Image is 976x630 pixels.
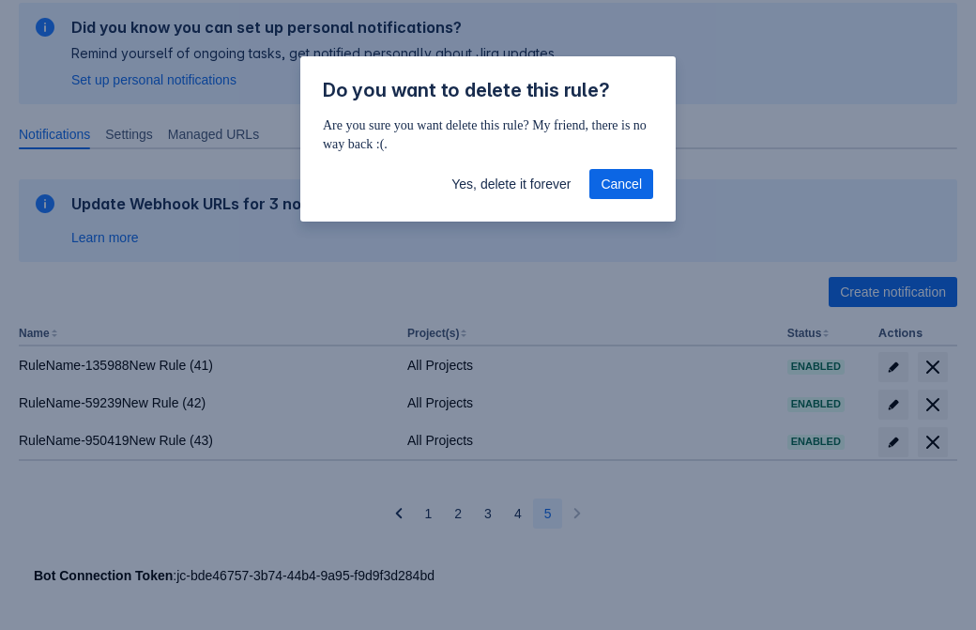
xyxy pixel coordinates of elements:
[589,169,653,199] button: Cancel
[601,169,642,199] span: Cancel
[323,116,653,154] p: Are you sure you want delete this rule? My friend, there is no way back :(.
[323,79,610,101] span: Do you want to delete this rule?
[451,169,571,199] span: Yes, delete it forever
[440,169,582,199] button: Yes, delete it forever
